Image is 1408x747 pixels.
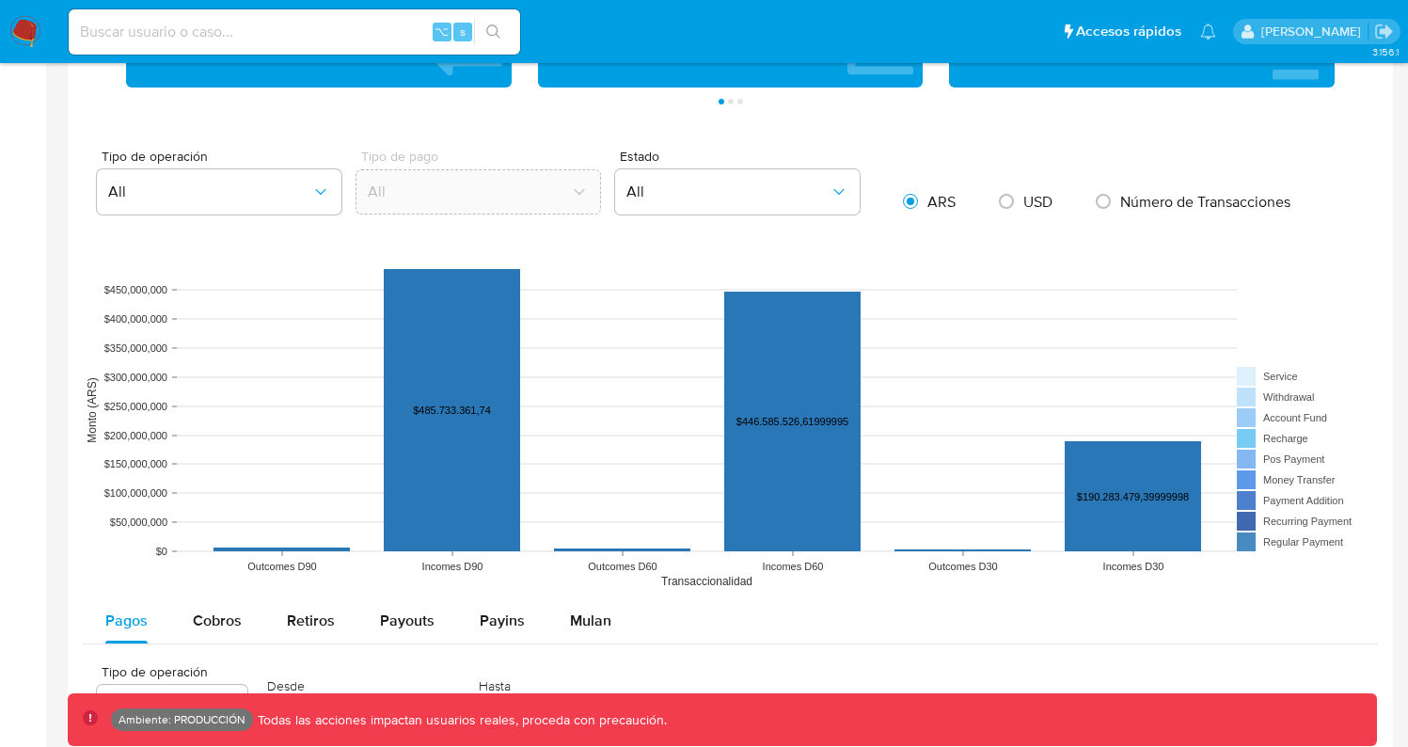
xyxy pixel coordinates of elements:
span: Accesos rápidos [1076,22,1181,41]
span: s [460,23,466,40]
span: 3.156.1 [1372,44,1399,59]
span: ⌥ [435,23,449,40]
button: search-icon [474,19,513,45]
a: Salir [1374,22,1394,41]
a: Notificaciones [1200,24,1216,40]
p: Ambiente: PRODUCCIÓN [119,716,245,723]
p: kevin.palacios@mercadolibre.com [1261,23,1368,40]
input: Buscar usuario o caso... [69,20,520,44]
p: Todas las acciones impactan usuarios reales, proceda con precaución. [253,711,667,729]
